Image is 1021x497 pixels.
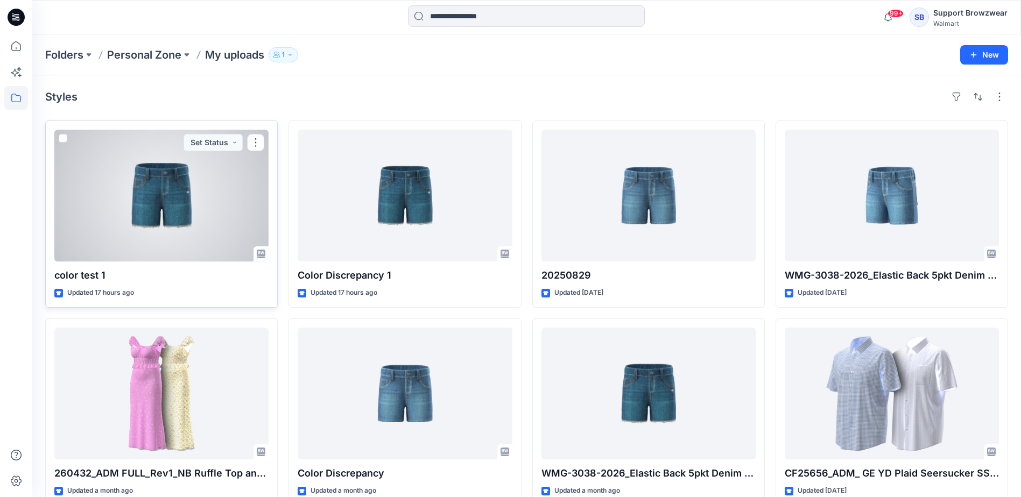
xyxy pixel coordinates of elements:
p: WMG-3038-2026_Elastic Back 5pkt Denim Shorts 3 Inseam_Aug12 [785,268,999,283]
p: Updated [DATE] [798,485,847,496]
p: 20250829 [541,268,756,283]
p: Updated [DATE] [798,287,847,299]
span: 99+ [888,9,904,18]
h4: Styles [45,90,78,103]
button: 1 [269,47,298,62]
p: color test 1 [54,268,269,283]
a: Color Discrepancy 1 [298,130,512,261]
a: color test 1 [54,130,269,261]
a: WMG-3038-2026_Elastic Back 5pkt Denim Shorts 3 Inseam_Aug12 [785,130,999,261]
a: Folders [45,47,83,62]
div: Support Browzwear [933,6,1008,19]
a: Personal Zone [107,47,181,62]
div: Walmart [933,19,1008,27]
a: CF25656_ADM_ GE YD Plaid Seersucker SS Shirt 10JUL25 [785,328,999,459]
p: CF25656_ADM_ GE YD Plaid Seersucker SS Shirt [DATE] [785,466,999,481]
button: New [960,45,1008,65]
p: Updated [DATE] [554,287,603,299]
p: 260432_ADM FULL_Rev1_NB Ruffle Top and Skirt Set [54,466,269,481]
a: WMG-3038-2026_Elastic Back 5pkt Denim Shorts 3 Inseam_bw [541,328,756,459]
p: 1 [282,49,285,61]
p: Updated 17 hours ago [67,287,134,299]
p: Updated 17 hours ago [311,287,377,299]
p: Color Discrepancy 1 [298,268,512,283]
div: SB [910,8,929,27]
p: Updated a month ago [311,485,376,496]
p: WMG-3038-2026_Elastic Back 5pkt Denim Shorts 3 Inseam_bw [541,466,756,481]
p: Updated a month ago [554,485,620,496]
p: Updated a month ago [67,485,133,496]
a: Color Discrepancy [298,328,512,459]
p: My uploads [205,47,264,62]
a: 20250829 [541,130,756,261]
p: Color Discrepancy [298,466,512,481]
a: 260432_ADM FULL_Rev1_NB Ruffle Top and Skirt Set [54,328,269,459]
